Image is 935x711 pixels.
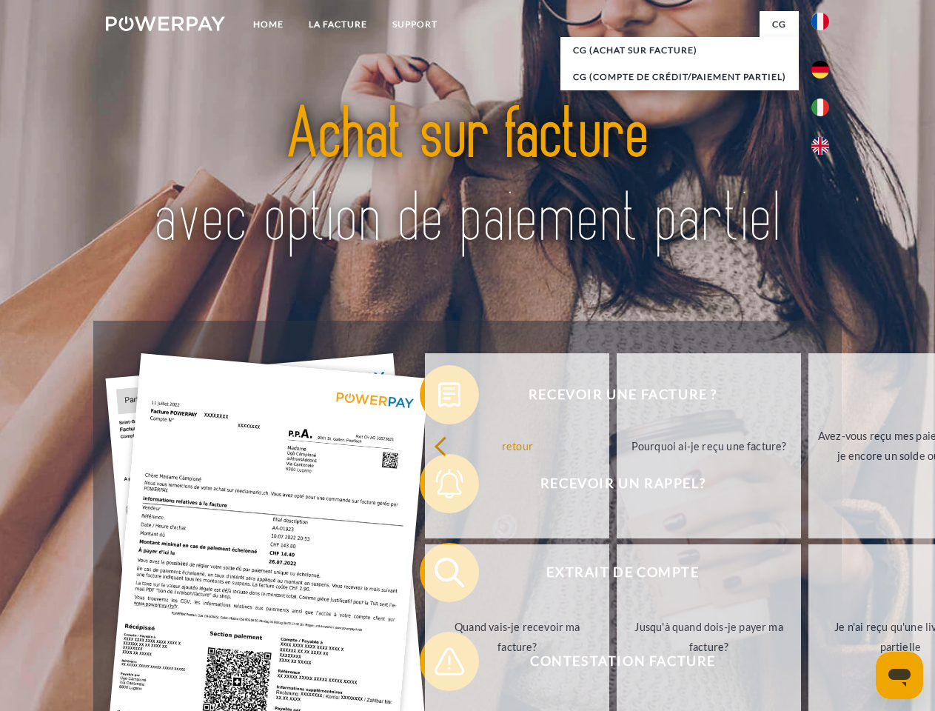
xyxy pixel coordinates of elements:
[760,11,799,38] a: CG
[560,64,799,90] a: CG (Compte de crédit/paiement partiel)
[380,11,450,38] a: Support
[626,617,792,657] div: Jusqu'à quand dois-je payer ma facture?
[106,16,225,31] img: logo-powerpay-white.svg
[811,99,829,116] img: it
[811,137,829,155] img: en
[434,617,600,657] div: Quand vais-je recevoir ma facture?
[811,61,829,79] img: de
[811,13,829,30] img: fr
[876,652,923,699] iframe: Bouton de lancement de la fenêtre de messagerie
[241,11,296,38] a: Home
[141,71,794,284] img: title-powerpay_fr.svg
[296,11,380,38] a: LA FACTURE
[560,37,799,64] a: CG (achat sur facture)
[626,435,792,455] div: Pourquoi ai-je reçu une facture?
[434,435,600,455] div: retour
